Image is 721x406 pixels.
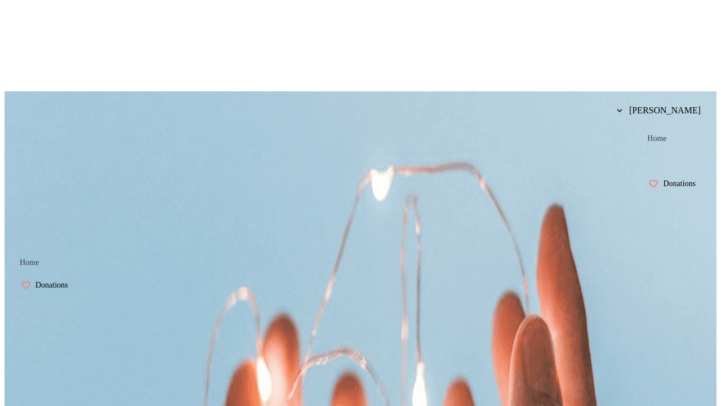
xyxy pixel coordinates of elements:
[20,258,39,267] span: Home
[639,127,675,150] a: Home
[647,134,666,143] span: Home
[11,274,82,297] a: Donations
[11,251,47,274] a: Home
[629,105,701,116] span: [PERSON_NAME]
[35,281,68,290] span: Donations
[663,179,696,188] span: Donations
[608,99,710,122] button: [PERSON_NAME]
[639,173,710,195] a: Donations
